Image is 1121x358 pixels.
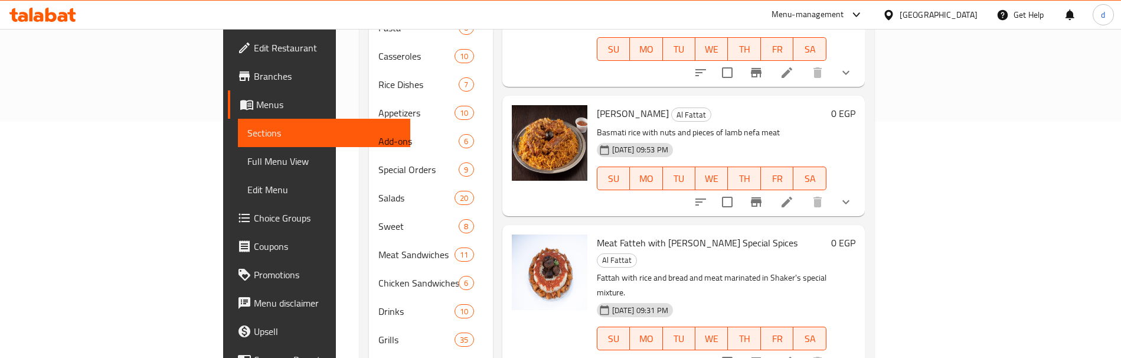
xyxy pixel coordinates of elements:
[728,37,760,61] button: TH
[228,261,410,289] a: Promotions
[695,327,728,350] button: WE
[455,106,473,120] div: items
[378,248,455,262] span: Meat Sandwiches
[687,188,715,216] button: sort-choices
[668,41,691,58] span: TU
[455,191,473,205] div: items
[254,324,401,339] span: Upsell
[247,183,401,197] span: Edit Menu
[831,105,855,122] h6: 0 EGP
[378,219,459,233] span: Sweet
[254,41,401,55] span: Edit Restaurant
[238,119,410,147] a: Sections
[459,221,473,232] span: 8
[766,330,789,347] span: FR
[378,333,455,347] div: Grills
[803,188,832,216] button: delete
[455,108,473,119] span: 10
[369,269,493,297] div: Chicken Sandwiches6
[607,305,673,316] span: [DATE] 09:31 PM
[630,37,662,61] button: MO
[378,106,455,120] span: Appetizers
[793,167,826,190] button: SA
[254,296,401,310] span: Menu disclaimer
[228,232,410,261] a: Coupons
[715,60,740,85] span: Select to update
[635,330,658,347] span: MO
[378,77,459,92] span: Rice Dishes
[459,136,473,147] span: 6
[228,62,410,90] a: Branches
[512,235,587,310] img: Meat Fatteh with Shaker's Special Spices
[597,167,630,190] button: SU
[369,42,493,70] div: Casseroles10
[459,134,473,148] div: items
[369,99,493,127] div: Appetizers10
[630,167,662,190] button: MO
[459,79,473,90] span: 7
[378,49,455,63] span: Casseroles
[455,51,473,62] span: 10
[369,155,493,184] div: Special Orders9
[459,219,473,233] div: items
[369,326,493,354] div: Grills35
[369,297,493,326] div: Drinks10
[733,170,756,187] span: TH
[695,167,728,190] button: WE
[900,8,978,21] div: [GEOGRAPHIC_DATA]
[663,327,695,350] button: TU
[663,167,695,190] button: TU
[839,195,853,209] svg: Show Choices
[733,41,756,58] span: TH
[455,306,473,317] span: 10
[254,69,401,83] span: Branches
[459,278,473,289] span: 6
[378,134,459,148] span: Add-ons
[597,105,669,122] span: [PERSON_NAME]
[378,191,455,205] div: Salads
[761,327,793,350] button: FR
[228,90,410,119] a: Menus
[687,58,715,87] button: sort-choices
[597,253,637,268] div: Al Fattat
[803,58,832,87] button: delete
[715,190,740,214] span: Select to update
[228,34,410,62] a: Edit Restaurant
[597,327,630,350] button: SU
[663,37,695,61] button: TU
[378,304,455,318] span: Drinks
[369,70,493,99] div: Rice Dishes7
[369,127,493,155] div: Add-ons6
[832,188,860,216] button: show more
[247,126,401,140] span: Sections
[455,49,473,63] div: items
[798,170,821,187] span: SA
[672,108,711,122] span: Al Fattat
[839,66,853,80] svg: Show Choices
[254,268,401,282] span: Promotions
[635,41,658,58] span: MO
[761,37,793,61] button: FR
[733,330,756,347] span: TH
[793,327,826,350] button: SA
[247,154,401,168] span: Full Menu View
[635,170,658,187] span: MO
[700,330,723,347] span: WE
[668,170,691,187] span: TU
[798,330,821,347] span: SA
[369,240,493,269] div: Meat Sandwiches11
[455,249,473,261] span: 11
[597,234,798,252] span: Meat Fatteh with [PERSON_NAME] Special Spices
[228,317,410,346] a: Upsell
[700,41,723,58] span: WE
[780,66,794,80] a: Edit menu item
[597,271,826,300] p: Fattah with rice and bread and meat marinated in Shaker's special mixture.
[455,334,473,346] span: 35
[455,193,473,204] span: 20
